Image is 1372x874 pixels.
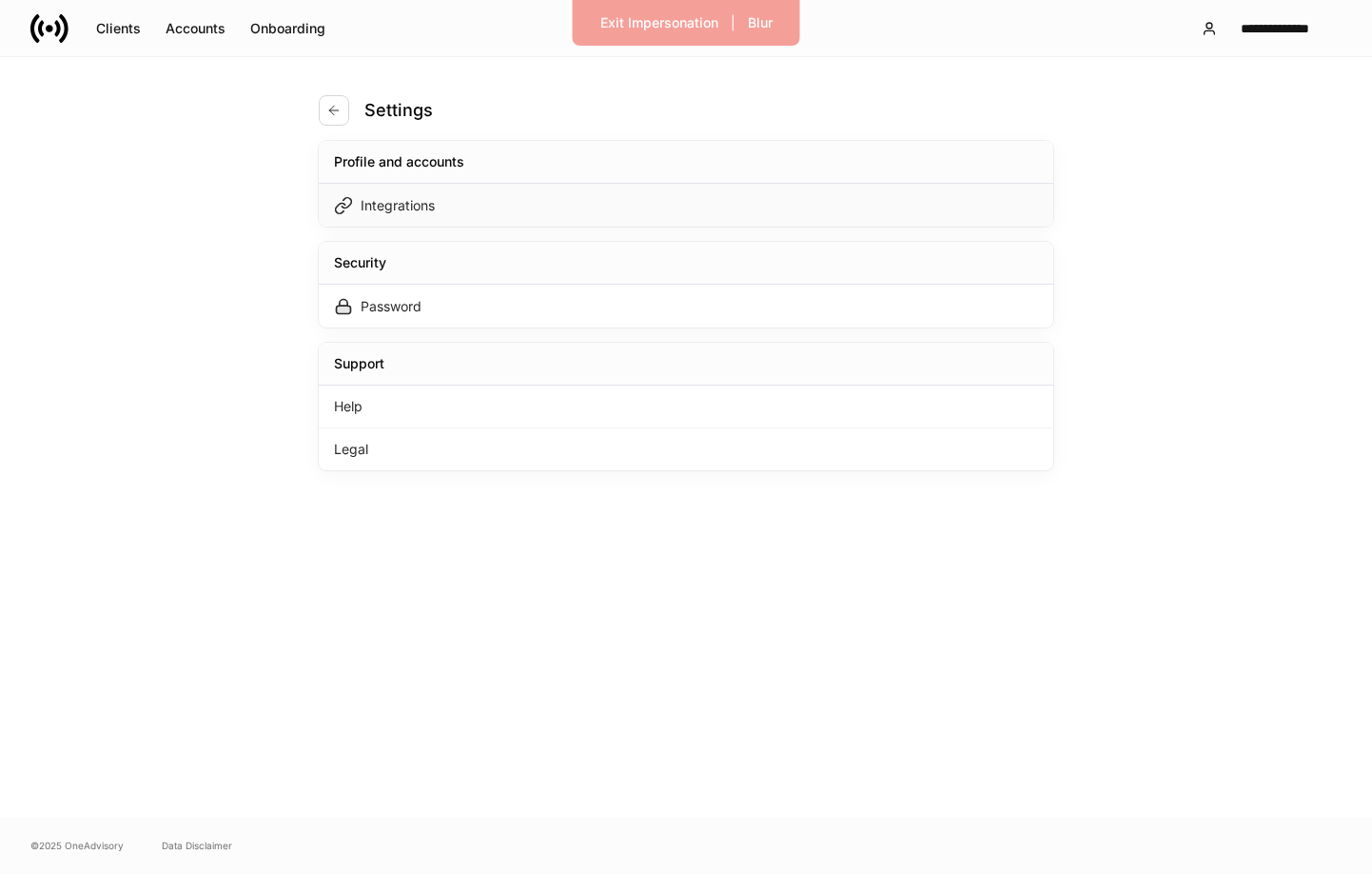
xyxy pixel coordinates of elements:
div: Profile and accounts [334,152,464,171]
button: Blur [735,8,785,38]
button: Exit Impersonation [588,8,731,38]
h4: Settings [364,99,433,122]
span: © 2025 OneAdvisory [30,838,124,853]
div: Password [361,297,421,316]
div: Accounts [166,19,225,38]
div: Help [319,386,1053,428]
button: Clients [84,13,153,44]
div: Support [334,354,384,373]
div: Integrations [361,196,435,215]
button: Accounts [153,13,238,44]
div: Onboarding [250,19,325,38]
div: Security [334,253,386,272]
div: Clients [96,19,141,38]
div: Legal [319,428,1053,470]
a: Data Disclaimer [162,838,232,853]
div: Blur [748,13,773,32]
button: Onboarding [238,13,338,44]
div: Exit Impersonation [600,13,718,32]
